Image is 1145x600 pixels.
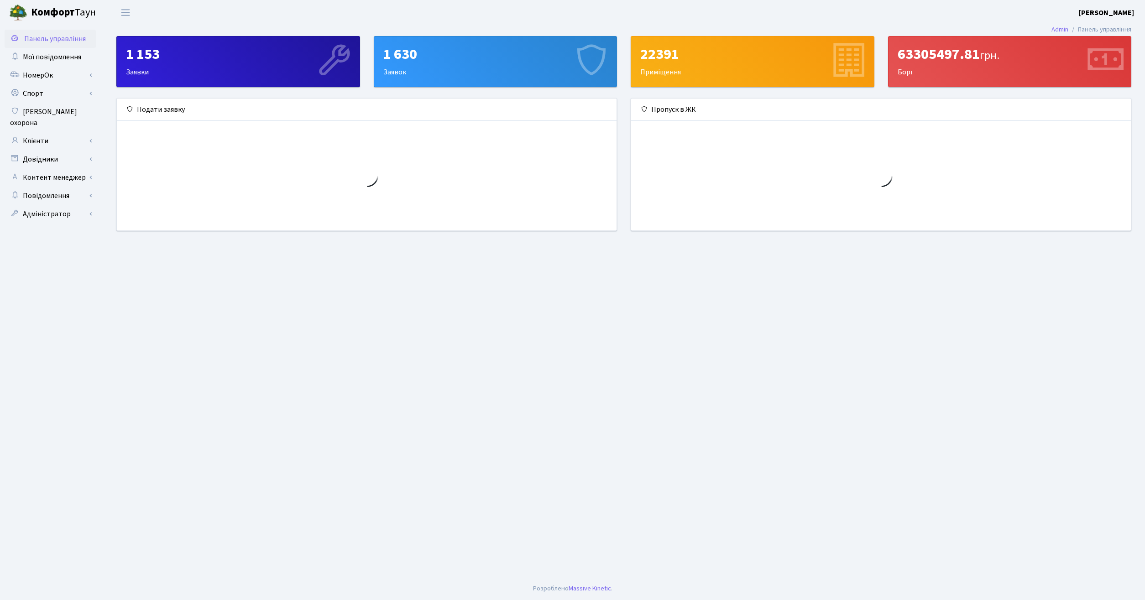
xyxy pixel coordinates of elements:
span: Таун [31,5,96,21]
span: Мої повідомлення [23,52,81,62]
div: Подати заявку [117,99,617,121]
a: [PERSON_NAME] охорона [5,103,96,132]
a: Контент менеджер [5,168,96,187]
a: 1 153Заявки [116,36,360,87]
span: грн. [980,47,999,63]
div: Розроблено . [533,584,612,594]
b: [PERSON_NAME] [1079,8,1134,18]
span: Панель управління [24,34,86,44]
a: Клієнти [5,132,96,150]
a: Повідомлення [5,187,96,205]
a: НомерОк [5,66,96,84]
div: 1 630 [383,46,608,63]
div: Приміщення [631,37,874,87]
a: 22391Приміщення [631,36,874,87]
a: Панель управління [5,30,96,48]
a: Admin [1051,25,1068,34]
a: 1 630Заявок [374,36,617,87]
a: Довідники [5,150,96,168]
b: Комфорт [31,5,75,20]
div: 22391 [640,46,865,63]
div: Борг [889,37,1131,87]
a: Massive Kinetic [569,584,611,593]
nav: breadcrumb [1038,20,1145,39]
a: [PERSON_NAME] [1079,7,1134,18]
a: Адміністратор [5,205,96,223]
div: 1 153 [126,46,350,63]
a: Мої повідомлення [5,48,96,66]
div: 63305497.81 [898,46,1122,63]
a: Спорт [5,84,96,103]
div: Пропуск в ЖК [631,99,1131,121]
li: Панель управління [1068,25,1131,35]
div: Заявок [374,37,617,87]
button: Переключити навігацію [114,5,137,20]
div: Заявки [117,37,360,87]
img: logo.png [9,4,27,22]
